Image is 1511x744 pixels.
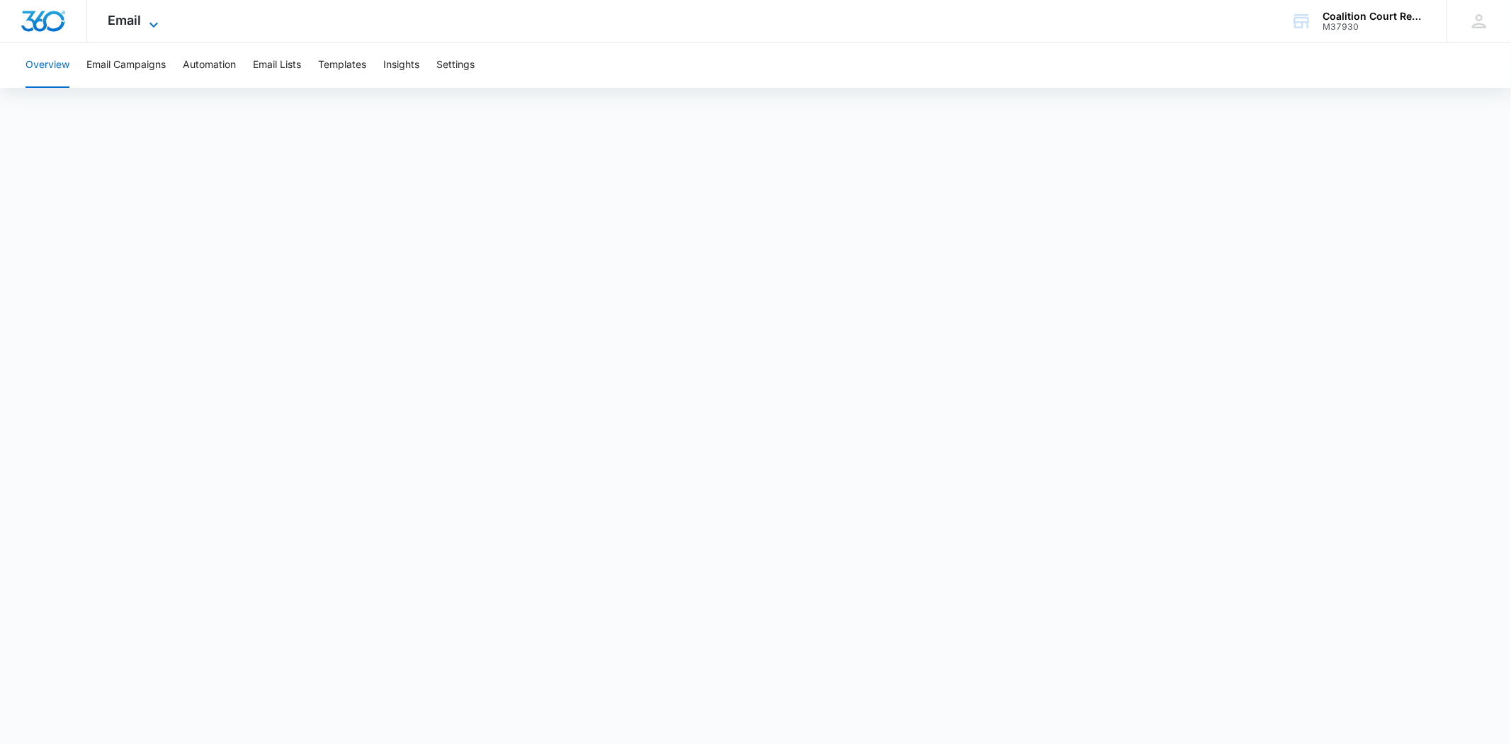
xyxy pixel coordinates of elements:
button: Email Lists [253,43,301,88]
span: Email [108,13,142,28]
button: Settings [436,43,475,88]
button: Overview [26,43,69,88]
button: Automation [183,43,236,88]
button: Insights [383,43,419,88]
div: account id [1323,22,1426,32]
button: Email Campaigns [86,43,166,88]
div: account name [1323,11,1426,22]
button: Templates [318,43,366,88]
